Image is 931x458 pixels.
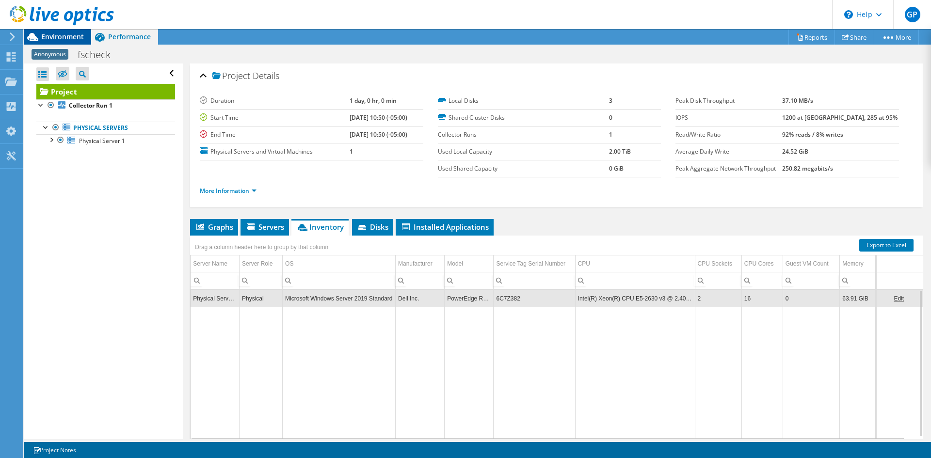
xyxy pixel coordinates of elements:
[108,32,151,41] span: Performance
[357,222,388,232] span: Disks
[447,258,463,269] div: Model
[438,164,609,174] label: Used Shared Capacity
[894,295,904,302] a: Edit
[695,255,741,272] td: CPU Sockets Column
[36,134,175,147] a: Physical Server 1
[79,137,125,145] span: Physical Server 1
[245,222,284,232] span: Servers
[782,147,808,156] b: 24.52 GiB
[782,130,843,139] b: 92% reads / 8% writes
[239,255,282,272] td: Server Role Column
[675,113,782,123] label: IOPS
[26,444,83,456] a: Project Notes
[212,71,250,81] span: Project
[609,113,612,122] b: 0
[844,10,853,19] svg: \n
[438,130,609,140] label: Collector Runs
[350,96,397,105] b: 1 day, 0 hr, 0 min
[782,164,833,173] b: 250.82 megabits/s
[239,272,282,289] td: Column Server Role, Filter cell
[494,255,575,272] td: Service Tag Serial Number Column
[350,147,353,156] b: 1
[695,272,741,289] td: Column CPU Sockets, Filter cell
[36,84,175,99] a: Project
[788,30,835,45] a: Reports
[675,96,782,106] label: Peak Disk Throughput
[744,258,774,269] div: CPU Cores
[445,272,494,289] td: Column Model, Filter cell
[782,96,813,105] b: 37.10 MB/s
[675,164,782,174] label: Peak Aggregate Network Throughput
[200,147,350,157] label: Physical Servers and Virtual Machines
[283,290,396,307] td: Column OS, Value Microsoft Windows Server 2019 Standard
[578,258,590,269] div: CPU
[350,113,407,122] b: [DATE] 10:50 (-05:00)
[73,49,126,60] h1: fscheck
[698,258,732,269] div: CPU Sockets
[438,113,609,123] label: Shared Cluster Disks
[741,290,783,307] td: Column CPU Cores, Value 16
[609,96,612,105] b: 3
[445,255,494,272] td: Model Column
[395,255,444,272] td: Manufacturer Column
[350,130,407,139] b: [DATE] 10:50 (-05:00)
[609,147,631,156] b: 2.00 TiB
[786,258,829,269] div: Guest VM Count
[575,272,695,289] td: Column CPU, Filter cell
[239,290,282,307] td: Column Server Role, Value Physical
[200,96,350,106] label: Duration
[191,290,239,307] td: Column Server Name, Value Physical Server 1
[190,236,923,442] div: Data grid
[438,147,609,157] label: Used Local Capacity
[283,272,396,289] td: Column OS, Filter cell
[253,70,279,81] span: Details
[296,222,344,232] span: Inventory
[675,147,782,157] label: Average Daily Write
[575,290,695,307] td: Column CPU, Value Intel(R) Xeon(R) CPU E5-2630 v3 @ 2.40GHz
[494,290,575,307] td: Column Service Tag Serial Number, Value 6C7Z382
[191,272,239,289] td: Column Server Name, Filter cell
[609,164,624,173] b: 0 GiB
[41,32,84,41] span: Environment
[496,258,565,269] div: Service Tag Serial Number
[782,113,898,122] b: 1200 at [GEOGRAPHIC_DATA], 285 at 95%
[395,290,444,307] td: Column Manufacturer, Value Dell Inc.
[285,258,293,269] div: OS
[783,255,839,272] td: Guest VM Count Column
[193,240,331,254] div: Drag a column header here to group by that column
[695,290,741,307] td: Column CPU Sockets, Value 2
[741,272,783,289] td: Column CPU Cores, Filter cell
[200,187,257,195] a: More Information
[494,272,575,289] td: Column Service Tag Serial Number, Filter cell
[438,96,609,106] label: Local Disks
[783,272,839,289] td: Column Guest VM Count, Filter cell
[36,122,175,134] a: Physical Servers
[609,130,612,139] b: 1
[32,49,68,60] span: Anonymous
[193,258,227,269] div: Server Name
[783,290,839,307] td: Column Guest VM Count, Value 0
[575,255,695,272] td: CPU Column
[741,255,783,272] td: CPU Cores Column
[835,30,874,45] a: Share
[195,222,233,232] span: Graphs
[200,130,350,140] label: End Time
[842,258,863,269] div: Memory
[36,99,175,112] a: Collector Run 1
[398,258,433,269] div: Manufacturer
[242,293,280,304] div: Physical
[840,272,876,289] td: Column Memory, Filter cell
[675,130,782,140] label: Read/Write Ratio
[283,255,396,272] td: OS Column
[905,7,920,22] span: GP
[840,290,876,307] td: Column Memory, Value 63.91 GiB
[242,258,273,269] div: Server Role
[395,272,444,289] td: Column Manufacturer, Filter cell
[859,239,914,252] a: Export to Excel
[874,30,919,45] a: More
[840,255,876,272] td: Memory Column
[200,113,350,123] label: Start Time
[401,222,489,232] span: Installed Applications
[69,101,112,110] b: Collector Run 1
[445,290,494,307] td: Column Model, Value PowerEdge R630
